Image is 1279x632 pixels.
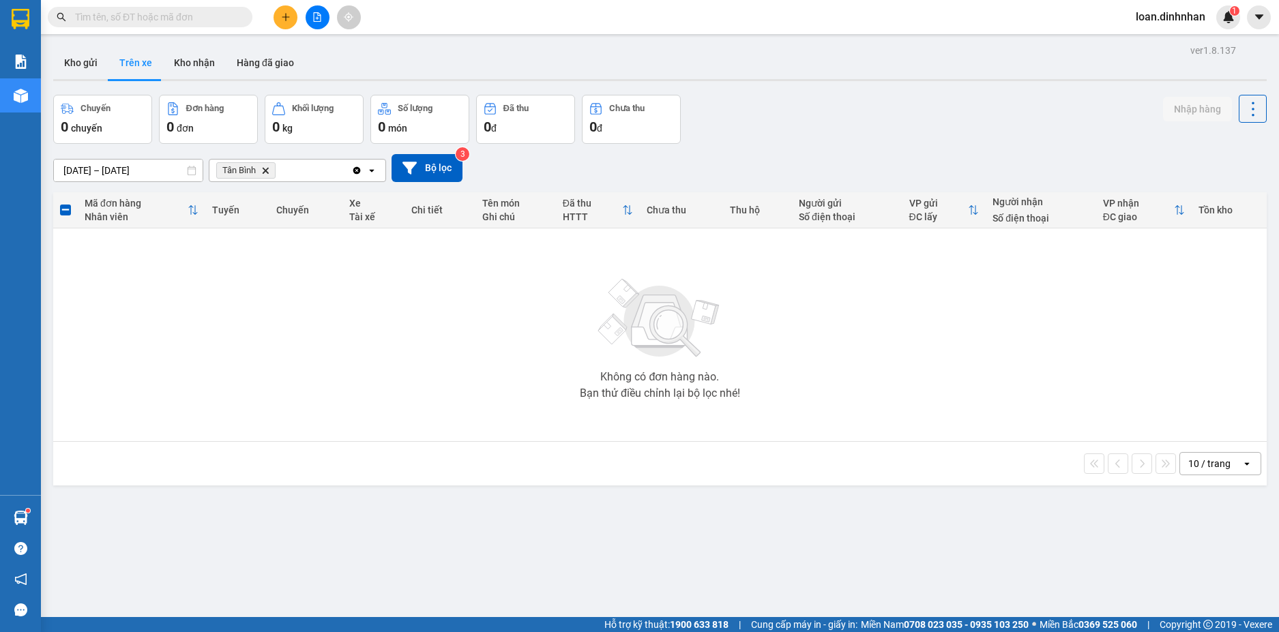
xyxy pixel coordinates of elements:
[799,211,896,222] div: Số điện thoại
[75,10,236,25] input: Tìm tên, số ĐT hoặc mã đơn
[306,5,329,29] button: file-add
[1190,43,1236,58] div: ver 1.8.137
[1103,211,1174,222] div: ĐC giao
[993,196,1089,207] div: Người nhận
[1203,620,1213,629] span: copyright
[1125,8,1216,25] span: loan.dinhnhan
[1078,619,1137,630] strong: 0369 525 060
[904,619,1029,630] strong: 0708 023 035 - 0935 103 250
[491,123,497,134] span: đ
[349,198,398,209] div: Xe
[1032,622,1036,627] span: ⚪️
[222,165,256,176] span: Tân Bình
[482,211,549,222] div: Ghi chú
[351,165,362,176] svg: Clear all
[456,147,469,161] sup: 3
[349,211,398,222] div: Tài xế
[580,388,740,399] div: Bạn thử điều chỉnh lại bộ lọc nhé!
[1247,5,1271,29] button: caret-down
[909,198,969,209] div: VP gửi
[26,509,30,513] sup: 1
[398,104,432,113] div: Số lượng
[212,205,263,215] div: Tuyến
[166,119,174,135] span: 0
[388,123,407,134] span: món
[54,160,203,181] input: Select a date range.
[563,211,622,222] div: HTTT
[14,573,27,586] span: notification
[12,9,29,29] img: logo-vxr
[582,95,681,144] button: Chưa thu0đ
[226,46,305,79] button: Hàng đã giao
[556,192,640,228] th: Toggle SortBy
[366,165,377,176] svg: open
[57,12,66,22] span: search
[216,162,276,179] span: Tân Bình, close by backspace
[159,95,258,144] button: Đơn hàng0đơn
[1241,458,1252,469] svg: open
[1199,205,1260,215] div: Tồn kho
[751,617,857,632] span: Cung cấp máy in - giấy in:
[14,511,28,525] img: warehouse-icon
[799,198,896,209] div: Người gửi
[1040,617,1137,632] span: Miền Bắc
[1188,457,1231,470] div: 10 / trang
[80,104,111,113] div: Chuyến
[378,119,385,135] span: 0
[177,123,194,134] span: đơn
[1096,192,1192,228] th: Toggle SortBy
[482,198,549,209] div: Tên món
[600,372,719,382] div: Không có đơn hàng nào.
[1163,97,1232,121] button: Nhập hàng
[292,104,334,113] div: Khối lượng
[337,5,361,29] button: aim
[909,211,969,222] div: ĐC lấy
[163,46,226,79] button: Kho nhận
[272,119,280,135] span: 0
[1230,6,1239,16] sup: 1
[14,89,28,103] img: warehouse-icon
[484,119,491,135] span: 0
[61,119,68,135] span: 0
[186,104,224,113] div: Đơn hàng
[670,619,729,630] strong: 1900 633 818
[85,198,188,209] div: Mã đơn hàng
[647,205,717,215] div: Chưa thu
[993,213,1089,224] div: Số điện thoại
[53,95,152,144] button: Chuyến0chuyến
[902,192,986,228] th: Toggle SortBy
[78,192,205,228] th: Toggle SortBy
[739,617,741,632] span: |
[278,164,280,177] input: Selected Tân Bình.
[14,603,27,616] span: message
[589,119,597,135] span: 0
[476,95,575,144] button: Đã thu0đ
[730,205,785,215] div: Thu hộ
[604,617,729,632] span: Hỗ trợ kỹ thuật:
[344,12,353,22] span: aim
[265,95,364,144] button: Khối lượng0kg
[563,198,622,209] div: Đã thu
[503,104,529,113] div: Đã thu
[1253,11,1265,23] span: caret-down
[370,95,469,144] button: Số lượng0món
[14,542,27,555] span: question-circle
[14,55,28,69] img: solution-icon
[274,5,297,29] button: plus
[71,123,102,134] span: chuyến
[1232,6,1237,16] span: 1
[281,12,291,22] span: plus
[1222,11,1235,23] img: icon-new-feature
[1147,617,1149,632] span: |
[53,46,108,79] button: Kho gửi
[597,123,602,134] span: đ
[591,271,728,366] img: svg+xml;base64,PHN2ZyBjbGFzcz0ibGlzdC1wbHVnX19zdmciIHhtbG5zPSJodHRwOi8vd3d3LnczLm9yZy8yMDAwL3N2Zy...
[312,12,322,22] span: file-add
[276,205,336,215] div: Chuyến
[861,617,1029,632] span: Miền Nam
[1103,198,1174,209] div: VP nhận
[411,205,469,215] div: Chi tiết
[108,46,163,79] button: Trên xe
[609,104,645,113] div: Chưa thu
[392,154,462,182] button: Bộ lọc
